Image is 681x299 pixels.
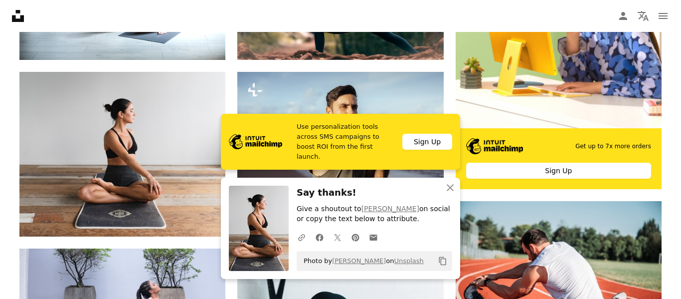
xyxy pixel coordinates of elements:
[653,6,673,26] button: Menu
[311,227,329,247] a: Share on Facebook
[237,72,443,209] img: Athletic man stretching arms before exercise at the beach. Sport and healthy lifestyle.
[299,253,424,269] span: Photo by on
[361,205,419,213] a: [PERSON_NAME]
[575,142,651,151] span: Get up to 7x more orders
[402,134,452,150] div: Sign Up
[297,122,394,162] span: Use personalization tools across SMS campaigns to boost ROI from the first launch.
[297,186,452,200] h3: Say thanks!
[456,265,662,274] a: man in white sleeveless top
[466,163,651,179] div: Sign Up
[19,72,225,237] img: woman performing yoga
[229,134,282,149] img: file-1690386555781-336d1949dad1image
[297,204,452,224] p: Give a shoutout to on social or copy the text below to attribute.
[332,257,386,265] a: [PERSON_NAME]
[346,227,364,247] a: Share on Pinterest
[329,227,346,247] a: Share on Twitter
[633,6,653,26] button: Language
[221,114,460,170] a: Use personalization tools across SMS campaigns to boost ROI from the first launch.Sign Up
[394,257,423,265] a: Unsplash
[613,6,633,26] a: Log in / Sign up
[434,253,451,270] button: Copy to clipboard
[466,138,523,154] img: file-1690386555781-336d1949dad1image
[12,10,24,22] a: Home — Unsplash
[364,227,382,247] a: Share over email
[19,149,225,158] a: woman performing yoga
